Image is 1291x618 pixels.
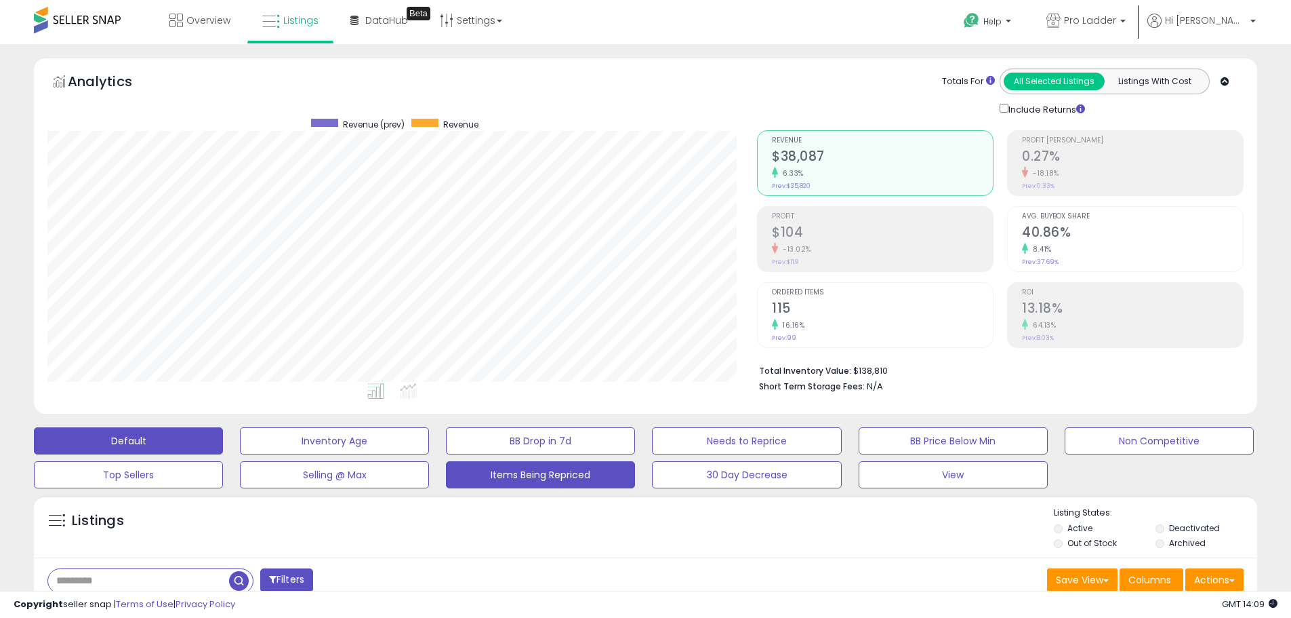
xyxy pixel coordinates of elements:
[1128,573,1171,587] span: Columns
[1169,522,1220,534] label: Deactivated
[240,461,429,488] button: Selling @ Max
[240,427,429,455] button: Inventory Age
[34,427,223,455] button: Default
[1120,568,1183,592] button: Columns
[446,427,635,455] button: BB Drop in 7d
[759,381,865,392] b: Short Term Storage Fees:
[983,16,1002,27] span: Help
[772,225,993,243] h2: $104
[859,461,1048,488] button: View
[772,182,811,190] small: Prev: $35,820
[343,119,405,130] span: Revenue (prev)
[772,137,993,144] span: Revenue
[1022,301,1243,319] h2: 13.18%
[778,244,811,254] small: -13.02%
[1065,427,1254,455] button: Non Competitive
[1165,14,1246,27] span: Hi [PERSON_NAME]
[989,101,1101,117] div: Include Returns
[1047,568,1118,592] button: Save View
[1028,244,1052,254] small: 8.41%
[759,365,851,376] b: Total Inventory Value:
[772,149,993,167] h2: $38,087
[283,14,319,27] span: Listings
[1067,522,1092,534] label: Active
[652,427,841,455] button: Needs to Reprice
[1022,149,1243,167] h2: 0.27%
[1028,168,1059,178] small: -18.18%
[443,119,478,130] span: Revenue
[260,568,313,592] button: Filters
[407,7,430,20] div: Tooltip anchor
[772,289,993,296] span: Ordered Items
[652,461,841,488] button: 30 Day Decrease
[1185,568,1244,592] button: Actions
[1022,334,1054,342] small: Prev: 8.03%
[1022,225,1243,243] h2: 40.86%
[14,598,63,611] strong: Copyright
[1028,320,1056,330] small: 64.13%
[1222,598,1277,611] span: 2025-09-8 14:09 GMT
[963,12,980,29] i: Get Help
[1004,73,1105,90] button: All Selected Listings
[1022,137,1243,144] span: Profit [PERSON_NAME]
[446,461,635,488] button: Items Being Repriced
[116,598,173,611] a: Terms of Use
[942,75,995,88] div: Totals For
[1022,258,1059,266] small: Prev: 37.69%
[772,213,993,220] span: Profit
[1104,73,1205,90] button: Listings With Cost
[1022,182,1054,190] small: Prev: 0.33%
[772,301,993,319] h2: 115
[34,461,223,488] button: Top Sellers
[365,14,408,27] span: DataHub
[953,2,1025,44] a: Help
[772,258,799,266] small: Prev: $119
[1022,289,1243,296] span: ROI
[1067,537,1117,549] label: Out of Stock
[867,380,883,393] span: N/A
[1054,507,1257,520] p: Listing States:
[778,168,804,178] small: 6.33%
[772,334,796,342] small: Prev: 99
[859,427,1048,455] button: BB Price Below Min
[1169,537,1206,549] label: Archived
[68,72,159,94] h5: Analytics
[759,362,1233,378] li: $138,810
[176,598,235,611] a: Privacy Policy
[186,14,230,27] span: Overview
[1147,14,1256,44] a: Hi [PERSON_NAME]
[14,598,235,611] div: seller snap | |
[1064,14,1116,27] span: Pro Ladder
[778,320,804,330] small: 16.16%
[1022,213,1243,220] span: Avg. Buybox Share
[72,511,124,530] h5: Listings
